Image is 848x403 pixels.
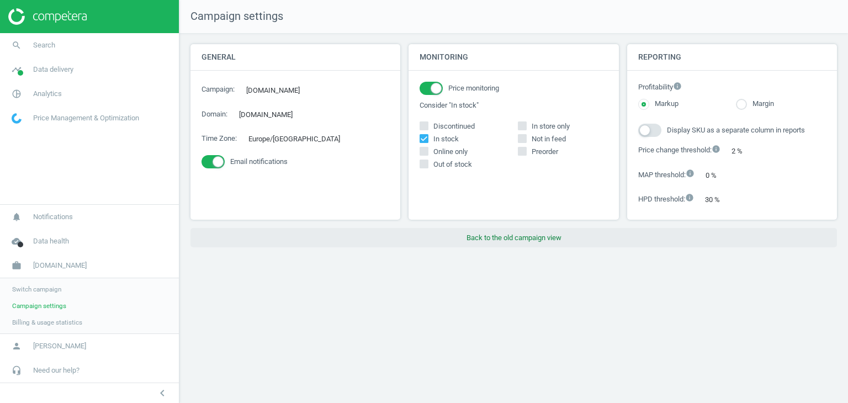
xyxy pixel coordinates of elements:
[747,99,774,109] label: Margin
[12,301,66,310] span: Campaign settings
[12,113,22,124] img: wGWNvw8QSZomAAAAABJRU5ErkJggg==
[33,113,139,123] span: Price Management & Optimization
[685,193,694,202] i: info
[686,169,695,178] i: info
[6,59,27,80] i: timeline
[12,285,61,294] span: Switch campaign
[529,134,568,144] span: Not in feed
[431,121,477,131] span: Discontinued
[242,130,357,147] div: Europe/[GEOGRAPHIC_DATA]
[673,82,682,91] i: info
[6,336,27,357] i: person
[6,206,27,227] i: notifications
[638,193,694,205] label: HPD threshold :
[33,365,79,375] span: Need our help?
[627,44,837,70] h4: Reporting
[190,228,837,248] button: Back to the old campaign view
[529,147,560,157] span: Preorder
[156,386,169,400] i: chevron_left
[149,386,176,400] button: chevron_left
[529,121,572,131] span: In store only
[33,89,62,99] span: Analytics
[638,145,720,156] label: Price change threshold :
[6,255,27,276] i: work
[33,40,55,50] span: Search
[420,100,607,110] label: Consider "In stock"
[700,167,734,184] div: 0 %
[448,83,499,93] span: Price monitoring
[240,82,317,99] div: [DOMAIN_NAME]
[8,8,87,25] img: ajHJNr6hYgQAAAAASUVORK5CYII=
[6,231,27,252] i: cloud_done
[699,191,738,208] div: 30 %
[179,9,283,24] span: Campaign settings
[6,360,27,381] i: headset_mic
[431,134,461,144] span: In stock
[638,82,826,93] label: Profitability
[202,134,237,144] label: Time Zone :
[667,125,805,135] span: Display SKU as a separate column in reports
[726,142,760,160] div: 2 %
[33,212,73,222] span: Notifications
[202,84,235,94] label: Campaign :
[431,147,470,157] span: Online only
[649,99,679,109] label: Markup
[190,44,400,70] h4: General
[33,65,73,75] span: Data delivery
[712,145,720,153] i: info
[33,236,69,246] span: Data health
[6,83,27,104] i: pie_chart_outlined
[12,318,82,327] span: Billing & usage statistics
[230,157,288,167] span: Email notifications
[33,261,87,271] span: [DOMAIN_NAME]
[431,160,474,169] span: Out of stock
[638,169,695,181] label: MAP threshold :
[202,109,227,119] label: Domain :
[6,35,27,56] i: search
[33,341,86,351] span: [PERSON_NAME]
[409,44,618,70] h4: Monitoring
[233,106,310,123] div: [DOMAIN_NAME]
